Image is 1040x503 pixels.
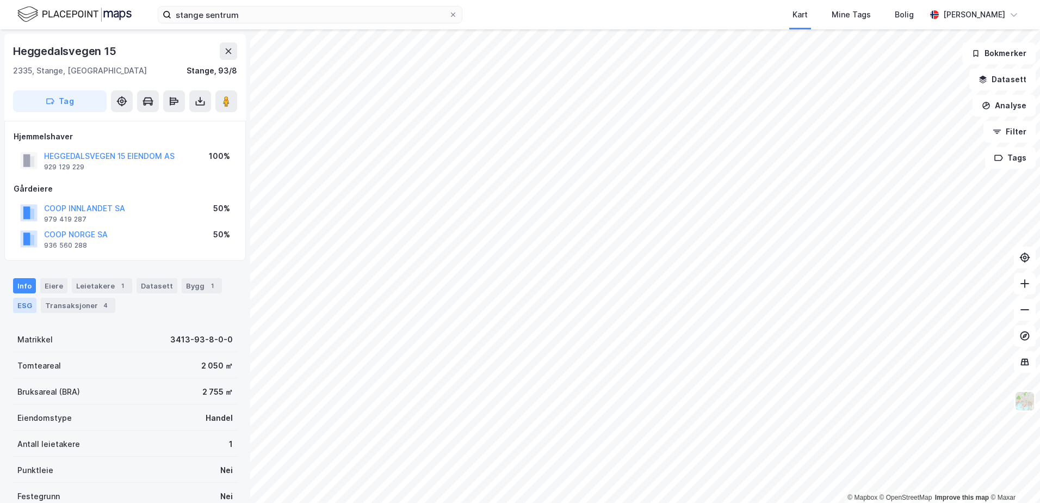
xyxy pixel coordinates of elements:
[986,451,1040,503] div: Kontrollprogram for chat
[209,150,230,163] div: 100%
[229,438,233,451] div: 1
[17,490,60,503] div: Festegrunn
[44,215,86,224] div: 979 419 287
[137,278,177,293] div: Datasett
[13,42,119,60] div: Heggedalsvegen 15
[13,90,107,112] button: Tag
[14,130,237,143] div: Hjemmelshaver
[880,494,932,501] a: OpenStreetMap
[44,241,87,250] div: 936 560 288
[986,451,1040,503] iframe: Chat Widget
[17,385,80,398] div: Bruksareal (BRA)
[14,182,237,195] div: Gårdeiere
[187,64,237,77] div: Stange, 93/8
[44,163,84,171] div: 929 129 229
[13,64,147,77] div: 2335, Stange, [GEOGRAPHIC_DATA]
[17,412,72,425] div: Eiendomstype
[935,494,989,501] a: Improve this map
[17,333,53,346] div: Matrikkel
[969,69,1036,90] button: Datasett
[100,300,111,311] div: 4
[832,8,871,21] div: Mine Tags
[847,494,877,501] a: Mapbox
[201,359,233,372] div: 2 050 ㎡
[220,490,233,503] div: Nei
[182,278,222,293] div: Bygg
[40,278,67,293] div: Eiere
[170,333,233,346] div: 3413-93-8-0-0
[983,121,1036,143] button: Filter
[962,42,1036,64] button: Bokmerker
[13,298,36,313] div: ESG
[985,147,1036,169] button: Tags
[117,280,128,291] div: 1
[207,280,218,291] div: 1
[72,278,132,293] div: Leietakere
[943,8,1005,21] div: [PERSON_NAME]
[793,8,808,21] div: Kart
[895,8,914,21] div: Bolig
[202,385,233,398] div: 2 755 ㎡
[13,278,36,293] div: Info
[1014,391,1035,412] img: Z
[220,464,233,477] div: Nei
[206,412,233,425] div: Handel
[171,7,449,23] input: Søk på adresse, matrikkel, gårdeiere, leietakere eller personer
[213,228,230,241] div: 50%
[213,202,230,215] div: 50%
[17,464,53,477] div: Punktleie
[17,438,80,451] div: Antall leietakere
[17,5,132,24] img: logo.f888ab2527a4732fd821a326f86c7f29.svg
[41,298,115,313] div: Transaksjoner
[973,95,1036,116] button: Analyse
[17,359,61,372] div: Tomteareal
